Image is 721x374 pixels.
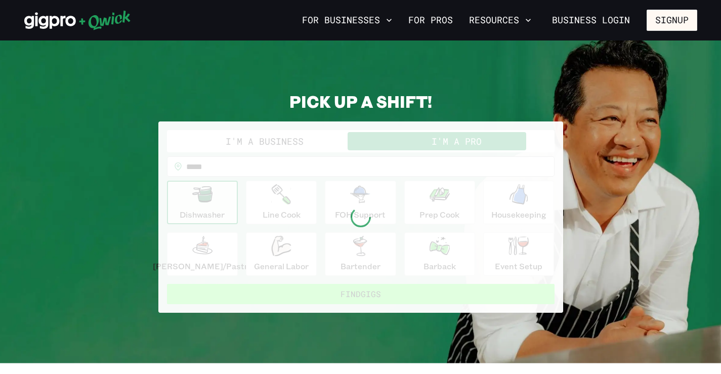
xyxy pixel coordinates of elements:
a: For Pros [404,12,457,29]
button: Resources [465,12,535,29]
h2: PICK UP A SHIFT! [158,91,563,111]
button: Signup [647,10,697,31]
button: For Businesses [298,12,396,29]
p: [PERSON_NAME]/Pastry [153,260,252,272]
a: Business Login [543,10,639,31]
